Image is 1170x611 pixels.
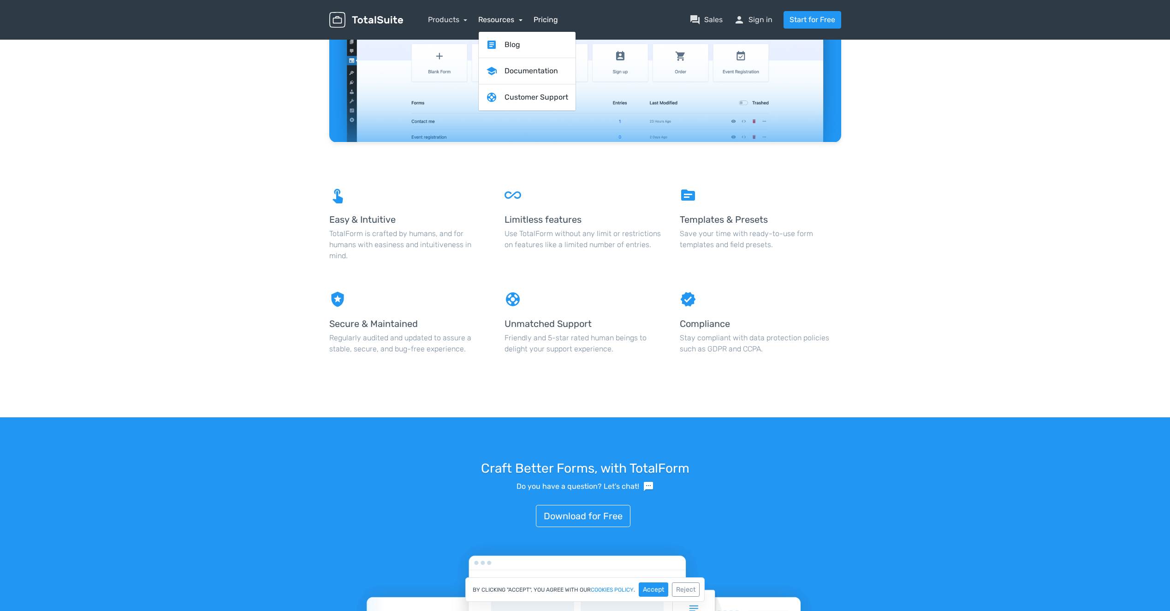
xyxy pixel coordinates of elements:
p: Regularly audited and updated to assure a stable, secure, and bug-free experience. [329,332,491,355]
span: person [734,14,745,25]
span: all_inclusive [505,187,666,203]
a: schoolDocumentation [479,58,576,84]
a: Resources [478,15,523,24]
p: Stay compliant with data protection policies such as GDPR and CCPA. [680,332,841,355]
p: Save your time with ready-to-use form templates and field presets. [680,228,841,250]
span: local_police [329,291,491,308]
span: school [486,65,497,77]
p: Friendly and 5-star rated human beings to delight your support experience. [505,332,666,355]
p: Use TotalForm without any limit or restrictions on features like a limited number of entries. [505,228,666,250]
h3: Craft Better Forms, with TotalForm [329,462,841,476]
a: Download for Free [536,505,630,527]
span: support [505,291,666,308]
a: articleBlog [479,32,576,58]
img: TotalSuite for WordPress [329,12,403,28]
h5: Easy & Intuitive [329,214,491,225]
span: verified [680,291,841,308]
span: touch_app [329,187,491,203]
button: Accept [639,582,668,597]
p: TotalForm is crafted by humans, and for humans with easiness and intuitiveness in mind. [329,228,491,261]
div: By clicking "Accept", you agree with our . [465,577,705,602]
span: support [486,92,497,103]
span: source [680,187,841,203]
h5: Unmatched Support [505,319,666,329]
h5: Compliance [680,319,841,329]
button: Reject [672,582,700,597]
a: Products [428,15,468,24]
span: question_answer [689,14,701,25]
a: question_answerSales [689,14,723,25]
a: personSign in [734,14,772,25]
h5: Templates & Presets [680,214,841,225]
a: Start for Free [784,11,841,29]
h5: Secure & Maintained [329,319,491,329]
h5: Limitless features [505,214,666,225]
a: cookies policy [591,587,634,593]
span: sms [643,481,654,492]
a: supportCustomer Support [479,84,576,111]
span: article [486,39,497,50]
a: Pricing [534,14,558,25]
a: Do you have a question? Let's chat!sms [517,481,654,492]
